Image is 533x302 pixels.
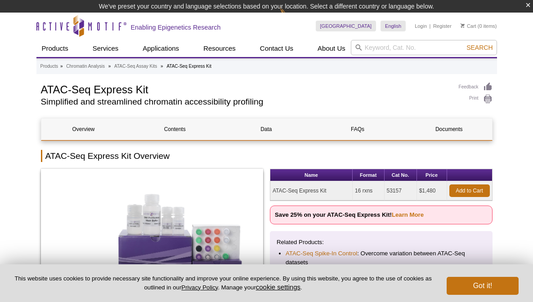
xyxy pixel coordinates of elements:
[351,40,497,55] input: Keyword, Cat. No.
[466,44,493,51] span: Search
[286,249,477,267] li: : Overcome variation between ATAC-Seq datasets
[417,169,447,181] th: Price
[415,23,427,29] a: Login
[280,7,304,28] img: Change Here
[385,181,417,201] td: 53157
[66,62,105,70] a: Chromatin Analysis
[461,23,465,28] img: Your Cart
[14,275,432,292] p: This website uses cookies to provide necessary site functionality and improve your online experie...
[353,181,385,201] td: 16 rxns
[41,150,493,162] h2: ATAC-Seq Express Kit Overview
[224,118,309,140] a: Data
[353,169,385,181] th: Format
[461,21,497,31] li: (0 items)
[161,64,163,69] li: »
[464,44,495,52] button: Search
[286,249,357,258] a: ATAC-Seq Spike-In Control
[255,40,299,57] a: Contact Us
[131,23,221,31] h2: Enabling Epigenetics Research
[459,94,493,104] a: Print
[316,21,376,31] a: [GEOGRAPHIC_DATA]
[270,169,353,181] th: Name
[449,184,490,197] a: Add to Cart
[385,169,417,181] th: Cat No.
[137,40,184,57] a: Applications
[36,40,74,57] a: Products
[41,98,450,106] h2: Simplified and streamlined chromatin accessibility profiling
[430,21,431,31] li: |
[41,82,450,96] h1: ATAC-Seq Express Kit
[87,40,124,57] a: Services
[114,62,157,70] a: ATAC-Seq Assay Kits
[407,118,491,140] a: Documents
[108,64,111,69] li: »
[312,40,351,57] a: About Us
[275,211,424,218] strong: Save 25% on your ATAC-Seq Express Kit!
[381,21,406,31] a: English
[133,118,217,140] a: Contents
[256,283,300,291] button: cookie settings
[459,82,493,92] a: Feedback
[277,238,486,247] p: Related Products:
[60,64,63,69] li: »
[40,62,58,70] a: Products
[181,284,218,291] a: Privacy Policy
[198,40,241,57] a: Resources
[433,23,452,29] a: Register
[447,277,519,295] button: Got it!
[166,64,211,69] li: ATAC-Seq Express Kit
[392,211,424,218] a: Learn More
[461,23,476,29] a: Cart
[417,181,447,201] td: $1,480
[41,118,126,140] a: Overview
[270,181,353,201] td: ATAC-Seq Express Kit
[315,118,400,140] a: FAQs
